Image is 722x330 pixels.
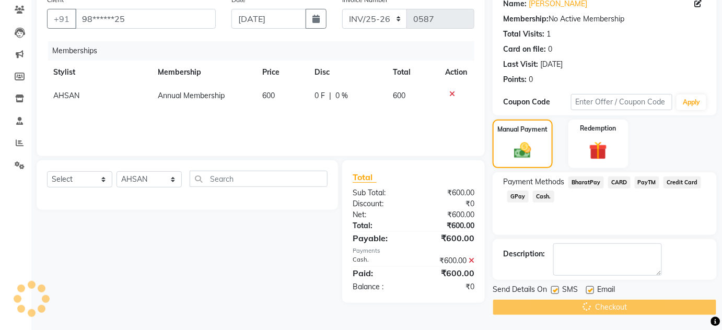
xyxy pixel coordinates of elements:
[503,44,546,55] div: Card on file:
[584,139,613,162] img: _gift.svg
[529,74,533,85] div: 0
[190,171,328,187] input: Search
[608,176,631,188] span: CARD
[345,187,414,198] div: Sub Total:
[345,209,414,220] div: Net:
[548,44,552,55] div: 0
[152,61,256,84] th: Membership
[158,91,225,100] span: Annual Membership
[546,29,551,40] div: 1
[393,91,405,100] span: 600
[262,91,275,100] span: 600
[413,232,482,244] div: ₹600.00
[413,220,482,231] div: ₹600.00
[308,61,387,84] th: Disc
[47,61,152,84] th: Stylist
[503,97,571,108] div: Coupon Code
[413,187,482,198] div: ₹600.00
[413,267,482,279] div: ₹600.00
[345,267,414,279] div: Paid:
[540,59,563,70] div: [DATE]
[503,29,544,40] div: Total Visits:
[503,14,706,25] div: No Active Membership
[345,220,414,231] div: Total:
[353,172,377,183] span: Total
[509,140,537,160] img: _cash.svg
[503,14,549,25] div: Membership:
[413,281,482,292] div: ₹0
[335,90,348,101] span: 0 %
[568,176,604,188] span: BharatPay
[413,255,482,266] div: ₹600.00
[353,246,474,255] div: Payments
[315,90,325,101] span: 0 F
[677,95,706,110] button: Apply
[439,61,474,84] th: Action
[256,61,308,84] th: Price
[47,9,76,29] button: +91
[503,59,538,70] div: Last Visit:
[533,191,554,203] span: Cash.
[53,91,79,100] span: AHSAN
[503,176,564,187] span: Payment Methods
[503,74,527,85] div: Points:
[635,176,660,188] span: PayTM
[75,9,216,29] input: Search by Name/Mobile/Email/Code
[497,125,548,134] label: Manual Payment
[413,209,482,220] div: ₹600.00
[329,90,331,101] span: |
[48,41,482,61] div: Memberships
[507,191,529,203] span: GPay
[345,198,414,209] div: Discount:
[413,198,482,209] div: ₹0
[571,94,673,110] input: Enter Offer / Coupon Code
[503,249,545,260] div: Description:
[580,124,616,133] label: Redemption
[493,284,547,297] span: Send Details On
[562,284,578,297] span: SMS
[345,232,414,244] div: Payable:
[345,281,414,292] div: Balance :
[345,255,414,266] div: Cash.
[663,176,701,188] span: Credit Card
[597,284,615,297] span: Email
[387,61,439,84] th: Total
